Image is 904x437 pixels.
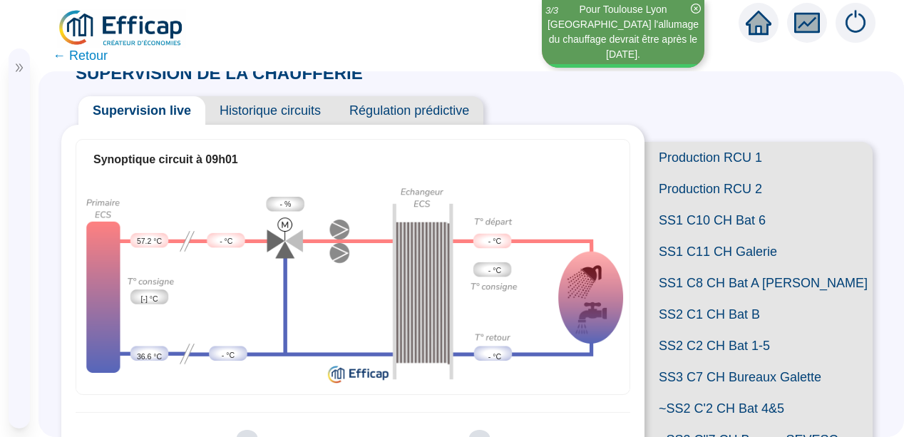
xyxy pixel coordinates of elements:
span: ~SS2 C'2 CH Bat 4&5 [644,393,873,424]
span: SS3 C7 CH Bureaux Galette [644,361,873,393]
img: efficap energie logo [57,9,186,48]
span: Production RCU 1 [644,142,873,173]
span: [-] °C [140,294,158,305]
span: - °C [488,236,501,247]
div: Synoptique [76,179,630,390]
img: alerts [836,3,875,43]
span: SS1 C11 CH Galerie [644,236,873,267]
span: - °C [222,350,235,361]
span: home [746,10,771,36]
span: fund [794,10,820,36]
span: double-right [14,63,24,73]
span: - °C [488,351,501,363]
span: SUPERVISION DE LA CHAUFFERIE [61,63,377,83]
div: Synoptique circuit à 09h01 [93,151,612,168]
div: Pour Toulouse Lyon [GEOGRAPHIC_DATA] l'allumage du chauffage devrait être après le [DATE]. [544,2,702,62]
span: Historique circuits [205,96,335,125]
span: Supervision live [78,96,205,125]
span: SS2 C2 CH Bat 1-5 [644,330,873,361]
span: - °C [220,236,232,247]
span: 36.6 °C [137,351,162,363]
span: SS2 C1 CH Bat B [644,299,873,330]
img: ecs-supervision.4e789799f7049b378e9c.png [76,179,630,390]
span: Production RCU 2 [644,173,873,205]
span: ← Retour [53,46,108,66]
span: SS1 C10 CH Bat 6 [644,205,873,236]
span: - % [280,199,292,210]
span: Régulation prédictive [335,96,483,125]
span: SS1 C8 CH Bat A [PERSON_NAME] [644,267,873,299]
i: 3 / 3 [545,5,558,16]
span: close-circle [691,4,701,14]
span: - °C [488,265,501,277]
span: 57.2 °C [137,236,162,247]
